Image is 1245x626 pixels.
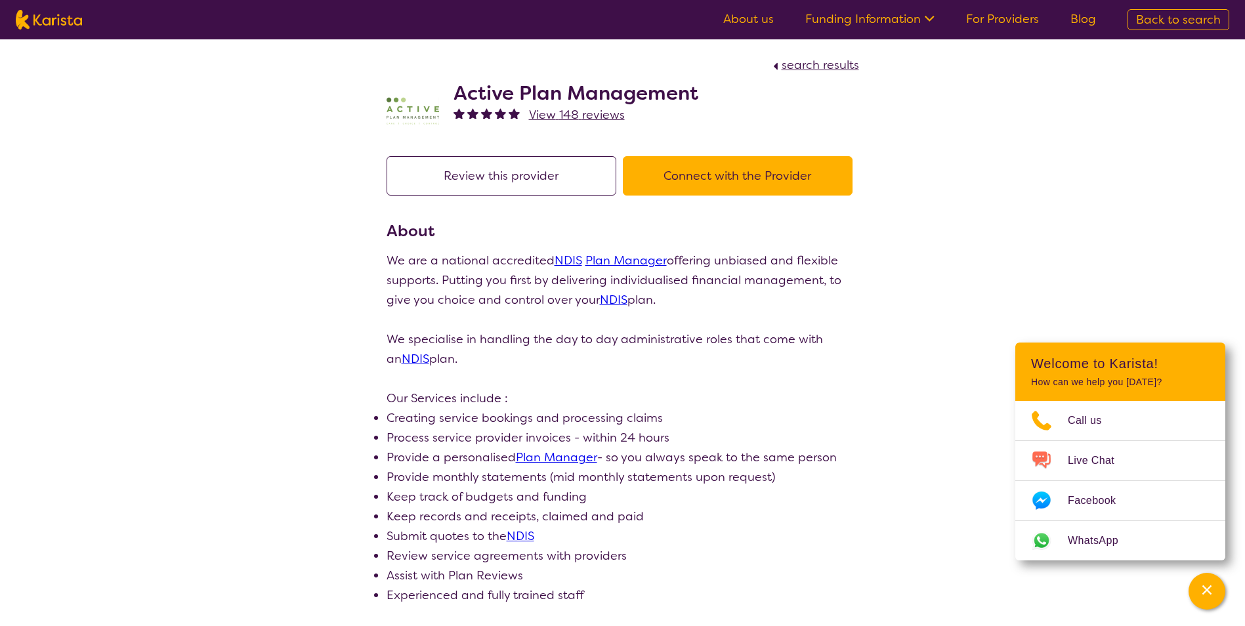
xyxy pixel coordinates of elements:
li: Assist with Plan Reviews [387,566,859,585]
a: For Providers [966,11,1039,27]
li: Review service agreements with providers [387,546,859,566]
p: How can we help you [DATE]? [1031,377,1210,388]
li: Provide a personalised - so you always speak to the same person [387,448,859,467]
a: Blog [1070,11,1096,27]
span: Back to search [1136,12,1221,28]
p: We specialise in handling the day to day administrative roles that come with an plan. [387,329,859,369]
img: fullstar [467,108,478,119]
li: Keep track of budgets and funding [387,487,859,507]
a: View 148 reviews [529,105,625,125]
li: Provide monthly statements (mid monthly statements upon request) [387,467,859,487]
img: pypzb5qm7jexfhutod0x.png [387,85,439,137]
a: NDIS [402,351,429,367]
img: fullstar [481,108,492,119]
button: Channel Menu [1189,573,1225,610]
img: Karista logo [16,10,82,30]
span: View 148 reviews [529,107,625,123]
p: Our Services include : [387,388,859,408]
a: About us [723,11,774,27]
h2: Active Plan Management [454,81,698,105]
button: Connect with the Provider [623,156,853,196]
button: Review this provider [387,156,616,196]
a: Review this provider [387,168,623,184]
li: Submit quotes to the [387,526,859,546]
img: fullstar [454,108,465,119]
p: We are a national accredited offering unbiased and flexible supports. Putting you first by delive... [387,251,859,310]
img: fullstar [509,108,520,119]
h2: Welcome to Karista! [1031,356,1210,371]
li: Keep records and receipts, claimed and paid [387,507,859,526]
a: search results [770,57,859,73]
span: WhatsApp [1068,531,1134,551]
a: Web link opens in a new tab. [1015,521,1225,560]
a: Connect with the Provider [623,168,859,184]
span: search results [782,57,859,73]
a: NDIS [507,528,534,544]
img: fullstar [495,108,506,119]
h3: About [387,219,859,243]
li: Creating service bookings and processing claims [387,408,859,428]
a: Plan Manager [516,449,597,465]
li: Experienced and fully trained staff [387,585,859,605]
a: Plan Manager [585,253,667,268]
a: Back to search [1128,9,1229,30]
ul: Choose channel [1015,401,1225,560]
a: NDIS [600,292,627,308]
a: NDIS [555,253,582,268]
a: Funding Information [805,11,935,27]
div: Channel Menu [1015,343,1225,560]
li: Process service provider invoices - within 24 hours [387,428,859,448]
span: Facebook [1068,491,1131,511]
span: Live Chat [1068,451,1130,470]
span: Call us [1068,411,1118,430]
